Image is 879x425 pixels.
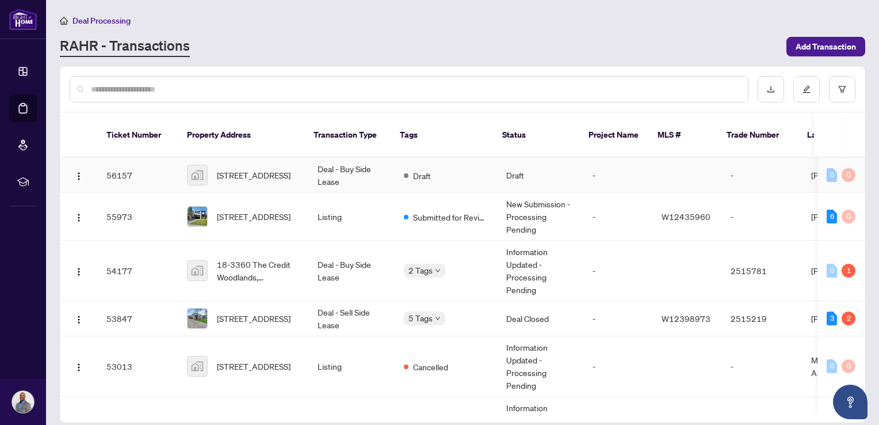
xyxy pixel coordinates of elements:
td: Deal - Buy Side Lease [308,158,395,193]
td: 56157 [97,158,178,193]
button: download [758,76,784,103]
span: Submitted for Review [413,211,488,223]
td: Deal - Buy Side Lease [308,241,395,301]
div: 0 [827,168,837,182]
th: Status [493,113,579,158]
td: - [721,336,802,397]
td: - [583,336,652,397]
button: Logo [70,207,88,226]
button: edit [793,76,820,103]
span: [STREET_ADDRESS] [217,210,291,223]
img: Logo [74,363,83,372]
img: logo [9,9,37,30]
th: Property Address [178,113,304,158]
th: Transaction Type [304,113,391,158]
img: thumbnail-img [188,207,207,226]
span: Draft [413,169,431,182]
span: [STREET_ADDRESS] [217,360,291,373]
td: Draft [497,158,583,193]
img: thumbnail-img [188,356,207,376]
div: 3 [827,312,837,325]
span: Add Transaction [796,37,856,56]
span: Deal Processing [72,16,131,26]
td: - [721,158,802,193]
div: 0 [842,210,855,223]
td: 2515781 [721,241,802,301]
td: 53013 [97,336,178,397]
button: Add Transaction [786,37,865,56]
span: download [767,85,775,93]
span: Cancelled [413,361,448,373]
div: 2 [842,312,855,325]
td: - [583,158,652,193]
img: thumbnail-img [188,165,207,185]
div: 1 [842,264,855,278]
div: 0 [827,359,837,373]
span: edit [802,85,811,93]
th: MLS # [648,113,717,158]
td: Information Updated - Processing Pending [497,336,583,397]
img: Profile Icon [12,391,34,413]
img: Logo [74,213,83,222]
th: Trade Number [717,113,798,158]
button: Open asap [833,385,867,419]
div: 6 [827,210,837,223]
span: W12435960 [662,211,710,222]
td: - [583,193,652,241]
td: Listing [308,336,395,397]
td: Deal Closed [497,301,583,336]
span: [STREET_ADDRESS] [217,312,291,325]
a: RAHR - Transactions [60,36,190,57]
span: filter [838,85,846,93]
td: 53847 [97,301,178,336]
div: 0 [827,264,837,278]
span: 18-3360 The Credit Woodlands, [GEOGRAPHIC_DATA], [GEOGRAPHIC_DATA], [GEOGRAPHIC_DATA] [217,258,299,283]
th: Project Name [579,113,648,158]
td: 55973 [97,193,178,241]
span: down [435,268,441,274]
th: Tags [391,113,493,158]
span: 5 Tags [408,312,433,325]
img: Logo [74,315,83,324]
th: Ticket Number [97,113,178,158]
span: home [60,17,68,25]
button: Logo [70,309,88,328]
td: - [721,193,802,241]
td: Listing [308,193,395,241]
span: down [435,316,441,321]
td: New Submission - Processing Pending [497,193,583,241]
button: Logo [70,261,88,280]
td: Information Updated - Processing Pending [497,241,583,301]
span: [STREET_ADDRESS] [217,169,291,181]
div: 0 [842,359,855,373]
td: - [583,301,652,336]
button: Logo [70,166,88,184]
div: 0 [842,168,855,182]
img: Logo [74,172,83,181]
img: thumbnail-img [188,309,207,328]
td: Deal - Sell Side Lease [308,301,395,336]
span: W12398973 [662,313,710,324]
img: thumbnail-img [188,261,207,280]
button: Logo [70,357,88,375]
td: 2515219 [721,301,802,336]
td: 54177 [97,241,178,301]
img: Logo [74,267,83,276]
span: 2 Tags [408,264,433,277]
button: filter [829,76,855,103]
td: - [583,241,652,301]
